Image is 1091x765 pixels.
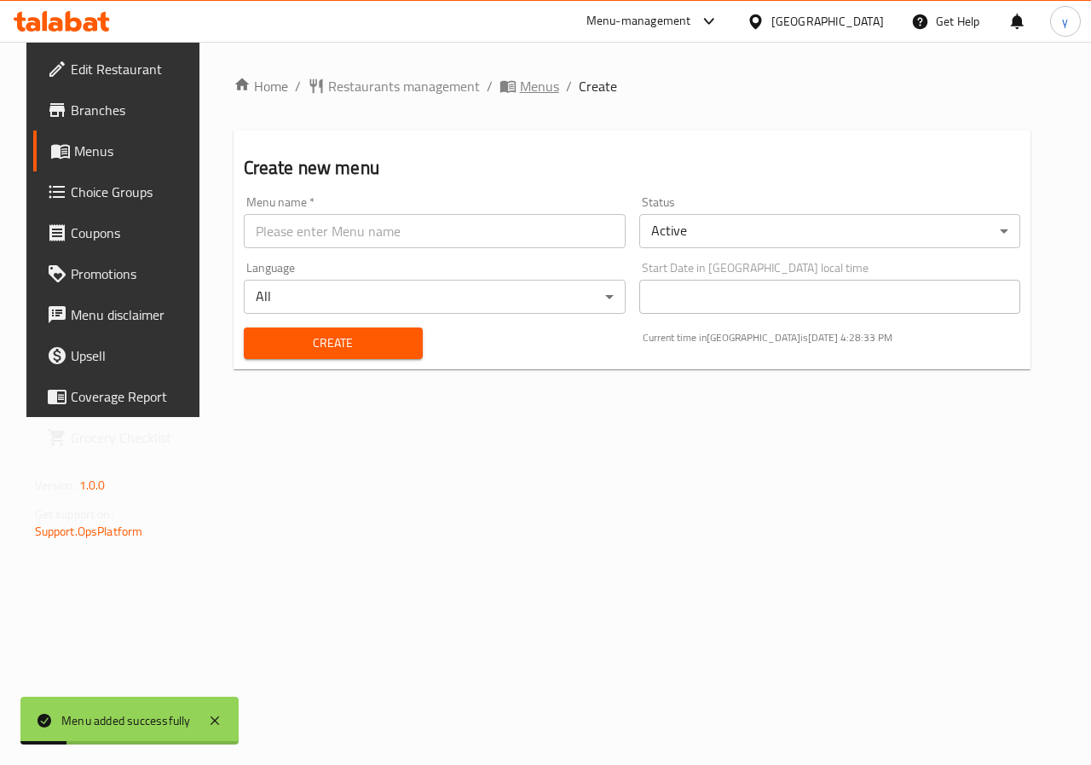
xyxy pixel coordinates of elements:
[1062,12,1068,31] span: y
[71,100,195,120] span: Branches
[35,503,113,525] span: Get support on:
[33,294,209,335] a: Menu disclaimer
[487,76,493,96] li: /
[33,376,209,417] a: Coverage Report
[771,12,884,31] div: [GEOGRAPHIC_DATA]
[520,76,559,96] span: Menus
[71,345,195,366] span: Upsell
[33,90,209,130] a: Branches
[71,223,195,243] span: Coupons
[33,171,209,212] a: Choice Groups
[328,76,480,96] span: Restaurants management
[33,212,209,253] a: Coupons
[566,76,572,96] li: /
[74,141,195,161] span: Menus
[71,304,195,325] span: Menu disclaimer
[71,386,195,407] span: Coverage Report
[71,264,195,284] span: Promotions
[61,711,191,730] div: Menu added successfully
[71,427,195,448] span: Grocery Checklist
[33,417,209,458] a: Grocery Checklist
[257,333,409,354] span: Create
[586,11,691,32] div: Menu-management
[308,76,480,96] a: Restaurants management
[71,182,195,202] span: Choice Groups
[244,327,423,359] button: Create
[234,76,1031,96] nav: breadcrumb
[499,76,559,96] a: Menus
[79,474,106,496] span: 1.0.0
[35,520,143,542] a: Support.OpsPlatform
[33,49,209,90] a: Edit Restaurant
[33,130,209,171] a: Menus
[295,76,301,96] li: /
[579,76,617,96] span: Create
[35,474,77,496] span: Version:
[244,214,626,248] input: Please enter Menu name
[244,155,1021,181] h2: Create new menu
[71,59,195,79] span: Edit Restaurant
[234,76,288,96] a: Home
[33,335,209,376] a: Upsell
[244,280,626,314] div: All
[643,330,1021,345] p: Current time in [GEOGRAPHIC_DATA] is [DATE] 4:28:33 PM
[33,253,209,294] a: Promotions
[639,214,1021,248] div: Active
